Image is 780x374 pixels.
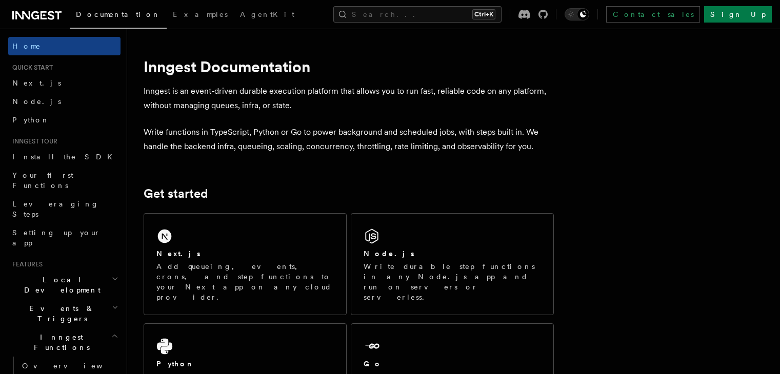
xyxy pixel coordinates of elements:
[8,260,43,268] span: Features
[8,37,121,55] a: Home
[156,261,334,302] p: Add queueing, events, crons, and step functions to your Next app on any cloud provider.
[364,261,541,302] p: Write durable step functions in any Node.js app and run on servers or serverless.
[8,74,121,92] a: Next.js
[8,137,57,146] span: Inngest tour
[8,332,111,352] span: Inngest Functions
[565,8,589,20] button: Toggle dark mode
[8,111,121,129] a: Python
[8,223,121,252] a: Setting up your app
[144,125,554,154] p: Write functions in TypeScript, Python or Go to power background and scheduled jobs, with steps bu...
[144,213,347,315] a: Next.jsAdd queueing, events, crons, and step functions to your Next app on any cloud provider.
[8,64,53,72] span: Quick start
[22,362,128,370] span: Overview
[8,271,121,299] button: Local Development
[156,359,194,369] h2: Python
[12,228,101,247] span: Setting up your app
[8,166,121,195] a: Your first Functions
[173,10,228,18] span: Examples
[364,359,382,369] h2: Go
[12,171,73,190] span: Your first Functions
[240,10,294,18] span: AgentKit
[144,84,554,113] p: Inngest is an event-driven durable execution platform that allows you to run fast, reliable code ...
[167,3,234,28] a: Examples
[351,213,554,315] a: Node.jsWrite durable step functions in any Node.js app and run on servers or serverless.
[8,148,121,166] a: Install the SDK
[12,97,61,106] span: Node.js
[8,195,121,223] a: Leveraging Steps
[234,3,301,28] a: AgentKit
[8,92,121,111] a: Node.js
[8,275,112,295] span: Local Development
[12,41,41,51] span: Home
[144,57,554,76] h1: Inngest Documentation
[70,3,167,29] a: Documentation
[144,186,208,201] a: Get started
[704,6,772,23] a: Sign Up
[333,6,502,23] button: Search...Ctrl+K
[156,248,201,259] h2: Next.js
[12,200,99,218] span: Leveraging Steps
[8,303,112,324] span: Events & Triggers
[12,79,61,87] span: Next.js
[472,9,495,19] kbd: Ctrl+K
[76,10,161,18] span: Documentation
[8,328,121,357] button: Inngest Functions
[364,248,414,259] h2: Node.js
[8,299,121,328] button: Events & Triggers
[12,116,50,124] span: Python
[12,153,118,161] span: Install the SDK
[606,6,700,23] a: Contact sales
